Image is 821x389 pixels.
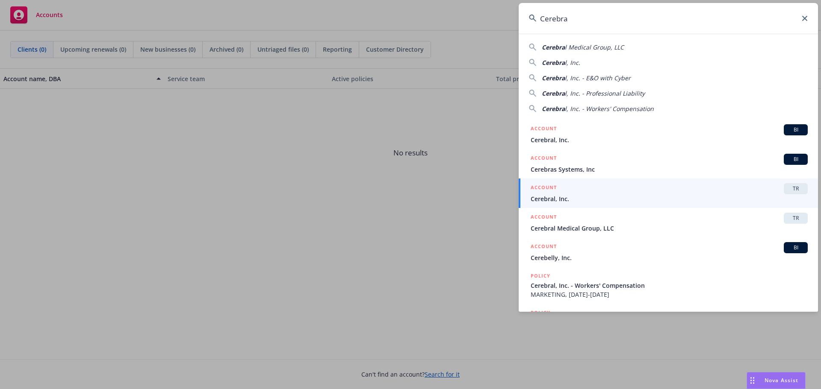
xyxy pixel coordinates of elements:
span: TR [787,185,804,193]
h5: ACCOUNT [531,183,557,193]
span: BI [787,126,804,134]
span: l, Inc. - E&O with Cyber [565,74,631,82]
button: Nova Assist [747,372,806,389]
span: TR [787,214,804,222]
h5: ACCOUNT [531,124,557,135]
h5: ACCOUNT [531,242,557,252]
input: Search... [519,3,818,34]
a: ACCOUNTBICerebras Systems, Inc [519,149,818,178]
a: POLICYCerebral, Inc. - Workers' CompensationMARKETING, [DATE]-[DATE] [519,267,818,304]
span: Cerebral, Inc. [531,135,808,144]
span: Cerebra [542,43,565,51]
a: POLICY [519,304,818,340]
span: Cerebras Systems, Inc [531,165,808,174]
a: ACCOUNTTRCerebral Medical Group, LLC [519,208,818,237]
span: Cerebelly, Inc. [531,253,808,262]
span: Cerebra [542,74,565,82]
span: Cerebral, Inc. - Workers' Compensation [531,281,808,290]
h5: POLICY [531,308,550,317]
div: Drag to move [747,372,758,389]
a: ACCOUNTBICerebelly, Inc. [519,237,818,267]
span: MARKETING, [DATE]-[DATE] [531,290,808,299]
span: BI [787,155,804,163]
span: l, Inc. - Workers' Compensation [565,105,654,113]
span: Cerebra [542,105,565,113]
span: l Medical Group, LLC [565,43,624,51]
span: l, Inc. - Professional Liability [565,89,645,97]
span: BI [787,244,804,252]
h5: POLICY [531,272,550,280]
span: Nova Assist [765,377,798,384]
h5: ACCOUNT [531,154,557,164]
span: Cerebral, Inc. [531,194,808,203]
span: Cerebra [542,58,565,67]
span: Cerebra [542,89,565,97]
h5: ACCOUNT [531,213,557,223]
span: l, Inc. [565,58,580,67]
span: Cerebral Medical Group, LLC [531,224,808,233]
a: ACCOUNTBICerebral, Inc. [519,120,818,149]
a: ACCOUNTTRCerebral, Inc. [519,178,818,208]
